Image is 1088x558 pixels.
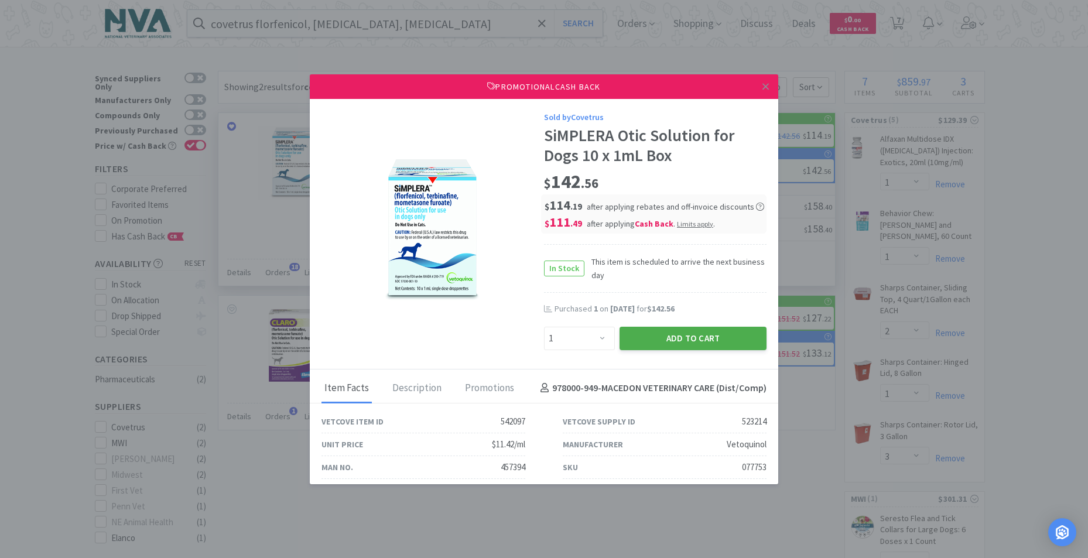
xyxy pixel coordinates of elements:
span: This item is scheduled to arrive the next business day [584,255,767,282]
div: Sold by Covetrus [544,111,767,124]
span: $ [544,175,551,191]
span: In Stock [545,261,584,276]
span: . 56 [581,175,598,191]
span: Limits apply [677,220,713,228]
div: Man No. [321,461,353,474]
i: Cash Back [635,218,673,229]
div: Item Facts [321,374,372,403]
div: Purchased on for [555,303,767,315]
div: Vetcove Supply ID [563,415,635,428]
span: 111 [545,214,582,230]
span: [DATE] [610,303,635,314]
span: $ [545,218,549,229]
div: Unit of Measure [563,484,629,497]
span: . 19 [570,201,582,212]
div: 10 x 1mL [735,483,767,497]
div: Manufacturer [563,438,623,451]
span: after applying rebates and off-invoice discounts [587,201,764,212]
div: Description [389,374,444,403]
div: Unit Price [321,438,363,451]
span: 114 [545,197,582,213]
img: b0f9e0c2966342c6a8c1929e16aef873_523214.png [360,157,506,303]
div: 523214 [742,415,767,429]
div: $11.42/ml [492,437,525,451]
div: Vetoquinol [727,437,767,451]
span: 142 [544,170,598,193]
span: 1 [594,303,598,314]
div: 457394 [501,460,525,474]
h4: 978000-949 - MACEDON VETERINARY CARE (Dist/Comp) [536,381,767,396]
span: $142.56 [647,303,675,314]
div: SKU [563,461,578,474]
div: SiMPLERA Otic Solution for Dogs 10 x 1mL Box [544,126,767,165]
span: $ [545,201,549,212]
div: Open Intercom Messenger [1048,518,1076,546]
div: Promotions [462,374,517,403]
div: Case Qty. [321,484,367,497]
span: . 49 [570,218,582,229]
div: . [677,218,715,229]
div: 077753 [742,460,767,474]
span: after applying . [587,218,715,229]
div: Vetcove Item ID [321,415,384,428]
div: 542097 [501,415,525,429]
div: 12 [517,483,525,497]
div: Promotional Cash Back [310,74,778,99]
button: Add to Cart [620,327,767,350]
